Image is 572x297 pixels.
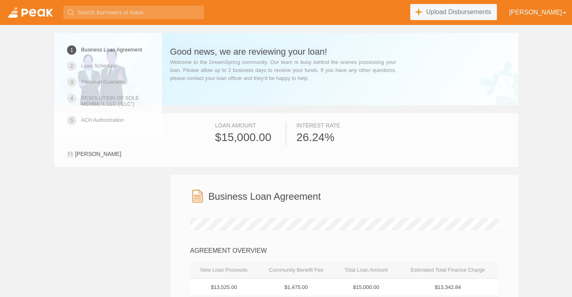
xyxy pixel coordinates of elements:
[334,279,397,296] td: $15,000.00
[190,246,498,256] div: AGREEMENT OVERVIEW
[208,191,321,202] h3: Business Loan Agreement
[190,262,258,279] th: New Loan Proceeds
[170,58,397,82] div: Welcome to the DreamSpring community. Our team is busy behind the scenes processing your loan. Pl...
[215,121,283,129] div: Loan Amount
[398,279,498,296] td: $13,342.84
[215,129,283,145] div: $15,000.00
[81,43,142,57] a: Business Loan Agreement
[81,91,149,111] a: RESOLUTION OF SOLE MEMBER, LLC (“LLC”)
[190,279,258,296] td: $13,525.00
[63,6,204,19] input: Search borrowers or loans
[410,4,497,20] a: Upload Disbursements
[258,279,334,296] td: $1,475.00
[81,113,124,127] a: ACH Authorization
[67,151,73,158] img: user-1c9fd2761cee6e1c551a576fc8a3eb88bdec9f05d7f3aff15e6bd6b6821838cb.svg
[334,262,397,279] th: Total Loan Amount
[81,75,124,89] a: Personal Guaranty
[170,45,518,58] h3: Good news, we are reviewing your loan!
[296,129,357,145] div: 26.24%
[296,121,357,129] div: Interest Rate
[75,151,121,157] span: [PERSON_NAME]
[258,262,334,279] th: Community Benefit Fee
[81,59,116,73] a: Loan Schedule
[479,61,518,105] img: banner-right-7faaebecb9cc8a8b8e4d060791a95e06bbdd76f1cbb7998ea156dda7bc32fd76.png
[398,262,498,279] th: Estimated Total Finance Charge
